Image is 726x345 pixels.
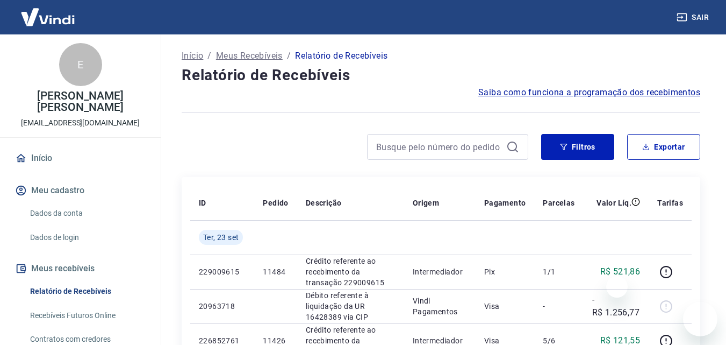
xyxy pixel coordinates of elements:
[306,198,342,208] p: Descrição
[216,50,283,62] a: Meus Recebíveis
[21,117,140,129] p: [EMAIL_ADDRESS][DOMAIN_NAME]
[306,290,396,322] p: Débito referente à liquidação da UR 16428389 via CIP
[203,232,239,243] span: Ter, 23 set
[596,198,631,208] p: Valor Líq.
[199,198,206,208] p: ID
[263,266,288,277] p: 11484
[13,1,83,33] img: Vindi
[182,50,203,62] a: Início
[295,50,387,62] p: Relatório de Recebíveis
[627,134,700,160] button: Exportar
[199,301,246,312] p: 20963718
[683,302,717,336] iframe: Botão para abrir a janela de mensagens
[59,43,102,86] div: E
[541,134,614,160] button: Filtros
[9,90,152,113] p: [PERSON_NAME] [PERSON_NAME]
[26,227,148,249] a: Dados de login
[263,198,288,208] p: Pedido
[287,50,291,62] p: /
[26,305,148,327] a: Recebíveis Futuros Online
[26,280,148,302] a: Relatório de Recebíveis
[484,198,526,208] p: Pagamento
[413,198,439,208] p: Origem
[657,198,683,208] p: Tarifas
[543,266,574,277] p: 1/1
[26,202,148,224] a: Dados da conta
[674,8,713,27] button: Sair
[413,295,467,317] p: Vindi Pagamentos
[543,301,574,312] p: -
[543,198,574,208] p: Parcelas
[592,293,641,319] p: -R$ 1.256,77
[376,139,502,155] input: Busque pelo número do pedido
[13,257,148,280] button: Meus recebíveis
[207,50,211,62] p: /
[413,266,467,277] p: Intermediador
[606,276,628,298] iframe: Fechar mensagem
[484,301,526,312] p: Visa
[484,266,526,277] p: Pix
[199,266,246,277] p: 229009615
[13,146,148,170] a: Início
[600,265,641,278] p: R$ 521,86
[182,65,700,86] h4: Relatório de Recebíveis
[306,256,396,288] p: Crédito referente ao recebimento da transação 229009615
[478,86,700,99] a: Saiba como funciona a programação dos recebimentos
[13,179,148,202] button: Meu cadastro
